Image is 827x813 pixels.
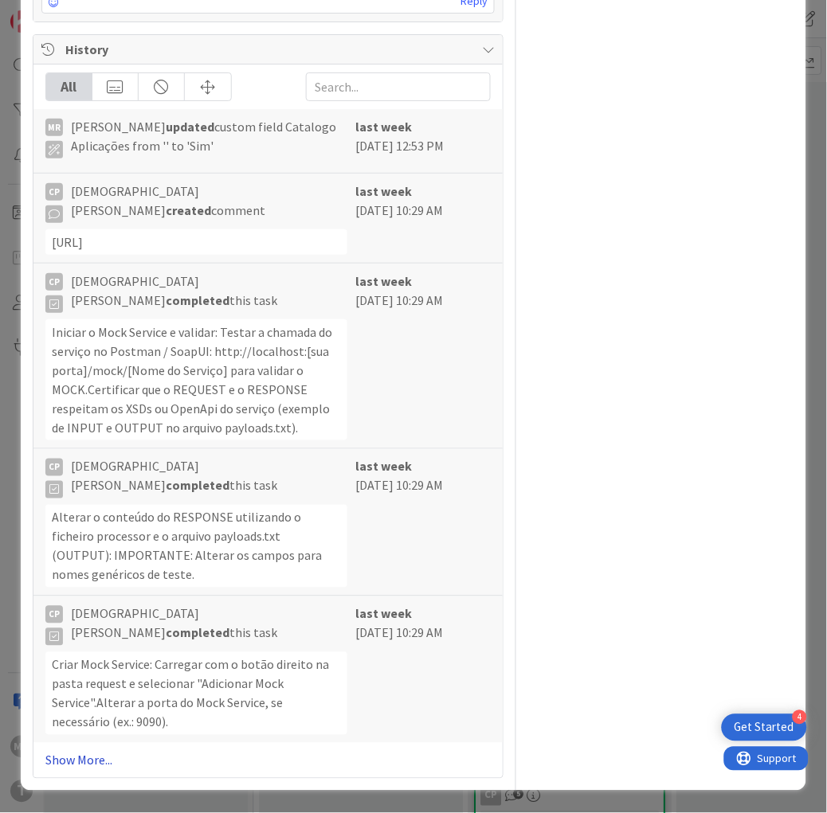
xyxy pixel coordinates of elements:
[355,119,412,135] b: last week
[65,40,474,59] span: History
[45,459,63,476] div: CP
[45,183,63,201] div: CP
[33,2,73,21] span: Support
[166,625,229,641] b: completed
[355,272,491,440] div: [DATE] 10:29 AM
[45,119,63,136] div: MR
[166,292,229,308] b: completed
[735,720,794,736] div: Get Started
[45,505,347,588] div: Alterar o conteúdo do RESPONSE utilizando o ficheiro processor e o arquivo payloads.txt (OUTPUT):...
[71,272,347,313] span: [DEMOGRAPHIC_DATA][PERSON_NAME] this task
[45,319,347,440] div: Iniciar o Mock Service e validar: Testar a chamada do serviço no Postman / SoapUI: http://localho...
[355,182,491,255] div: [DATE] 10:29 AM
[45,751,491,770] a: Show More...
[355,117,491,165] div: [DATE] 12:53 PM
[722,714,807,741] div: Open Get Started checklist, remaining modules: 4
[166,478,229,494] b: completed
[793,710,807,725] div: 4
[71,117,347,158] span: [PERSON_NAME] custom field Catalogo Aplicações from '' to 'Sim'
[45,606,63,623] div: CP
[71,182,347,223] span: [DEMOGRAPHIC_DATA][PERSON_NAME] comment
[355,459,412,475] b: last week
[355,606,412,622] b: last week
[166,202,211,218] b: created
[45,229,347,255] div: [URL]
[71,457,347,498] span: [DEMOGRAPHIC_DATA][PERSON_NAME] this task
[46,73,92,100] div: All
[45,273,63,291] div: CP
[355,457,491,588] div: [DATE] 10:29 AM
[355,273,412,289] b: last week
[355,183,412,199] b: last week
[166,119,214,135] b: updated
[71,604,347,646] span: [DEMOGRAPHIC_DATA][PERSON_NAME] this task
[45,652,347,735] div: Criar Mock Service: Carregar com o botão direito na pasta request e selecionar "Adicionar Mock Se...
[355,604,491,735] div: [DATE] 10:29 AM
[306,72,491,101] input: Search...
